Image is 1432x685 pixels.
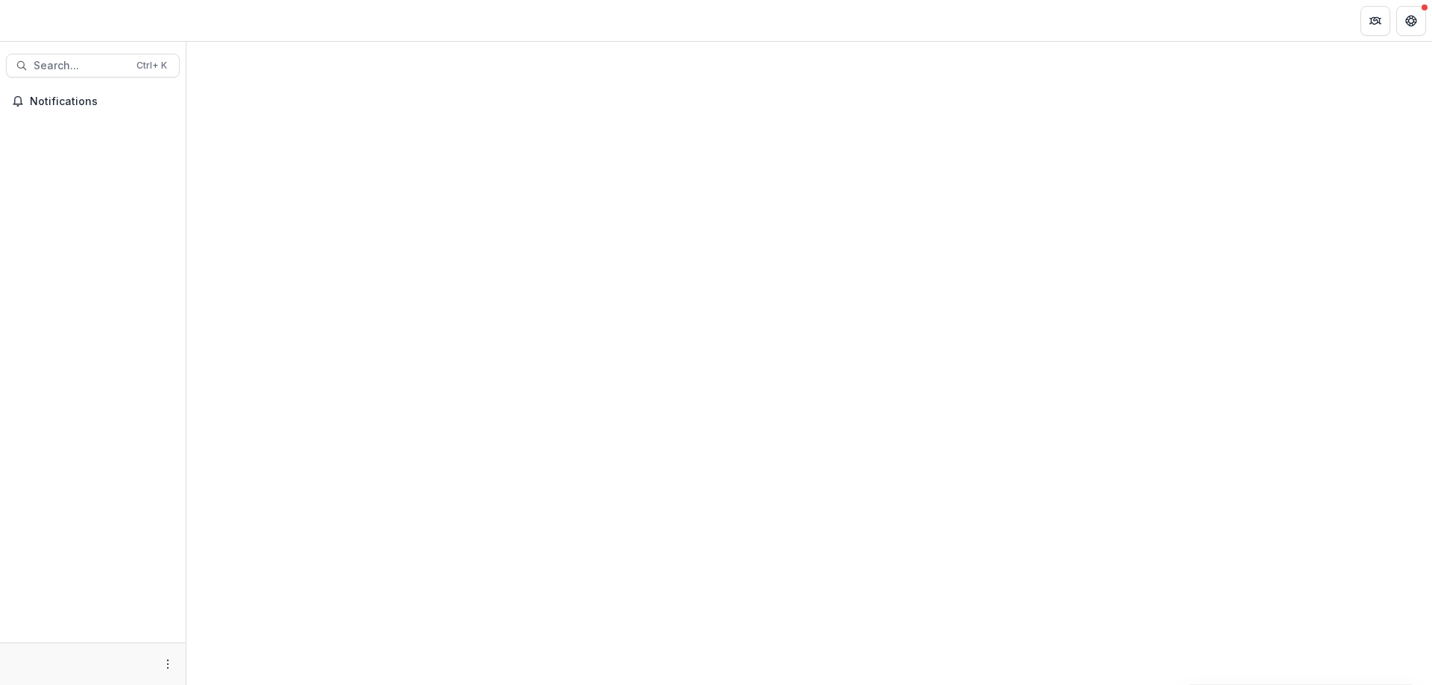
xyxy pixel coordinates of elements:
[6,54,180,78] button: Search...
[34,60,128,72] span: Search...
[30,95,174,108] span: Notifications
[1396,6,1426,36] button: Get Help
[6,89,180,113] button: Notifications
[134,57,170,74] div: Ctrl + K
[159,655,177,673] button: More
[192,10,256,31] nav: breadcrumb
[1360,6,1390,36] button: Partners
